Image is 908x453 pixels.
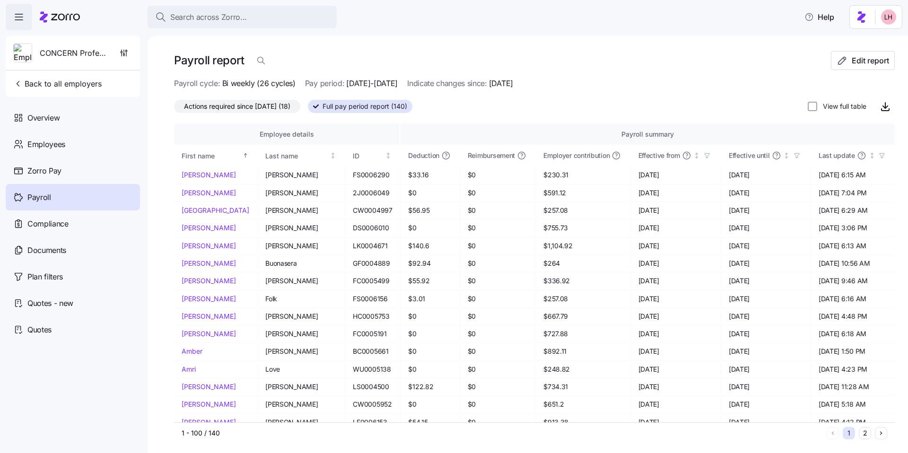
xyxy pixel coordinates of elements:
span: [DATE] [729,294,803,304]
button: 1 [843,427,855,439]
span: $0 [408,312,452,321]
span: [DATE] 6:29 AM [819,206,887,215]
th: Last updateNot sorted [811,145,895,166]
button: Edit report [831,51,895,70]
th: First nameSorted ascending [174,145,258,166]
a: Plan filters [6,263,140,290]
span: $0 [468,400,528,409]
span: Effective from [638,151,680,160]
span: $56.95 [408,206,452,215]
a: Quotes - new [6,290,140,316]
a: [PERSON_NAME] [182,259,250,268]
th: IDNot sorted [345,145,401,166]
span: GF0004889 [353,259,393,268]
span: [DATE] [638,259,713,268]
span: HC0005753 [353,312,393,321]
span: 2J0006049 [353,188,393,198]
span: Plan filters [27,271,63,283]
div: First name [182,151,241,161]
span: [DATE] 4:48 PM [819,312,887,321]
span: [DATE] [729,170,803,180]
span: [DATE] 6:18 AM [819,329,887,339]
a: [PERSON_NAME] [182,188,250,198]
span: $0 [468,312,528,321]
span: [DATE] [638,170,713,180]
a: [PERSON_NAME] [182,276,250,286]
span: [PERSON_NAME] [265,223,337,233]
span: Edit report [852,55,889,66]
span: $0 [408,400,452,409]
span: [PERSON_NAME] [265,329,337,339]
span: [DATE] [489,78,513,89]
button: Back to all employers [9,74,105,93]
span: $0 [408,223,452,233]
span: $0 [468,294,528,304]
span: [DATE] [729,188,803,198]
span: LK0004671 [353,241,393,251]
span: $55.92 [408,276,452,286]
span: Folk [265,294,337,304]
span: $0 [468,241,528,251]
span: Payroll cycle: [174,78,220,89]
span: [DATE] [638,400,713,409]
span: $734.31 [543,382,622,392]
span: $892.11 [543,347,622,356]
span: [DATE] [638,223,713,233]
span: $0 [468,259,528,268]
span: [DATE] 5:18 AM [819,400,887,409]
span: [DATE] [729,418,803,427]
span: $0 [468,365,528,374]
span: Zorro Pay [27,165,61,177]
span: $264 [543,259,622,268]
span: Love [265,365,337,374]
span: Overview [27,112,60,124]
a: [PERSON_NAME] [182,382,250,392]
span: [DATE] [729,382,803,392]
span: CW0005952 [353,400,393,409]
span: LF0006153 [353,418,393,427]
span: $913.38 [543,418,622,427]
span: $92.94 [408,259,452,268]
span: [DATE] [638,294,713,304]
span: [DATE] [638,329,713,339]
label: View full table [817,102,866,111]
span: [PERSON_NAME] [265,382,337,392]
span: Buonasera [265,259,337,268]
span: [DATE] 1:50 PM [819,347,887,356]
div: Not sorted [869,152,875,159]
div: Not sorted [693,152,700,159]
span: $0 [408,329,452,339]
span: $122.82 [408,382,452,392]
span: $727.88 [543,329,622,339]
span: [DATE] 11:28 AM [819,382,887,392]
img: Employer logo [14,44,32,63]
span: $0 [468,382,528,392]
span: $0 [408,188,452,198]
th: Last nameNot sorted [258,145,345,166]
a: Documents [6,237,140,263]
a: Zorro Pay [6,157,140,184]
span: Last update [819,151,855,160]
span: Help [804,11,834,23]
th: Effective untilNot sorted [721,145,811,166]
span: $336.92 [543,276,622,286]
span: [PERSON_NAME] [265,206,337,215]
span: [DATE] 10:56 AM [819,259,887,268]
span: FC0005191 [353,329,393,339]
span: $0 [468,223,528,233]
a: [PERSON_NAME] [182,223,250,233]
span: [PERSON_NAME] [265,347,337,356]
span: Reimbursement [468,151,515,160]
span: Compliance [27,218,69,230]
span: [DATE] [729,312,803,321]
span: $0 [468,206,528,215]
span: Deduction [408,151,439,160]
a: Compliance [6,210,140,237]
button: Previous page [827,427,839,439]
button: 2 [859,427,871,439]
span: [PERSON_NAME] [265,312,337,321]
span: [PERSON_NAME] [265,400,337,409]
a: [PERSON_NAME] [182,400,250,409]
span: $3.01 [408,294,452,304]
span: [DATE] [638,347,713,356]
